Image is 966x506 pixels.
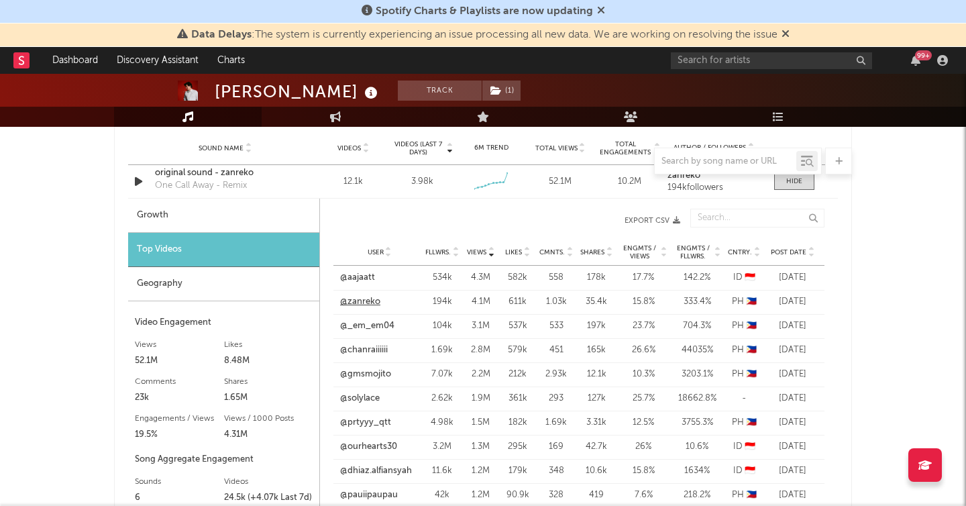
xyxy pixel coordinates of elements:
div: 3203.1 % [674,368,720,381]
div: 10.2M [598,175,661,189]
span: 🇵🇭 [746,418,757,427]
div: 18662.8 % [674,392,720,405]
a: @zanreko [340,295,380,309]
div: 17.7 % [620,271,667,285]
div: 165k [580,344,613,357]
div: 218.2 % [674,489,720,502]
div: 42.7k [580,440,613,454]
a: zanreko [667,171,761,181]
span: Likes [505,248,522,256]
div: 3.31k [580,416,613,429]
div: 6 [135,490,224,506]
span: Cntry. [728,248,752,256]
div: 3755.3 % [674,416,720,429]
div: 8.48M [224,353,313,369]
div: [DATE] [767,344,818,357]
div: Growth [128,199,319,233]
div: 104k [425,319,459,333]
a: Discovery Assistant [107,47,208,74]
button: Export CSV [347,217,680,225]
a: @chanraiiiiii [340,344,388,357]
div: 142.2 % [674,271,720,285]
div: 169 [539,440,573,454]
span: ( 1 ) [482,81,521,101]
div: 582k [502,271,533,285]
a: Charts [208,47,254,74]
div: 10.6 % [674,440,720,454]
span: Total Engagements [598,140,653,156]
span: Shares [580,248,604,256]
span: Videos (last 7 days) [391,140,445,156]
div: Sounds [135,474,224,490]
div: 52.1M [135,353,224,369]
a: @_em_em04 [340,319,394,333]
div: 4.1M [466,295,496,309]
div: 194k [425,295,459,309]
span: Data Delays [191,30,252,40]
div: 611k [502,295,533,309]
div: 52.1M [529,175,592,189]
span: Fllwrs. [425,248,451,256]
div: 6M Trend [460,143,523,153]
div: 293 [539,392,573,405]
div: 534k [425,271,459,285]
div: 127k [580,392,613,405]
div: 1634 % [674,464,720,478]
div: 23k [135,390,224,406]
div: 179k [502,464,533,478]
div: PH [727,368,761,381]
span: 🇵🇭 [746,321,757,330]
div: Video Engagement [135,315,313,331]
div: 194k followers [667,183,761,193]
div: 99 + [915,50,932,60]
div: 10.6k [580,464,613,478]
div: 26.6 % [620,344,667,357]
div: [PERSON_NAME] [215,81,381,103]
div: [DATE] [767,489,818,502]
div: 1.65M [224,390,313,406]
a: @aajaatt [340,271,375,285]
div: 19.5% [135,427,224,443]
span: 🇮🇩 [745,442,755,451]
div: 3.2M [425,440,459,454]
div: Videos [224,474,313,490]
div: 23.7 % [620,319,667,333]
div: One Call Away - Remix [155,179,247,193]
div: [DATE] [767,464,818,478]
div: PH [727,344,761,357]
div: ID [727,440,761,454]
div: 1.9M [466,392,496,405]
div: 533 [539,319,573,333]
span: : The system is currently experiencing an issue processing all new data. We are working on resolv... [191,30,777,40]
div: 4.98k [425,416,459,429]
div: 1.5M [466,416,496,429]
div: 24.5k (+4.07k Last 7d) [224,490,313,506]
div: 35.4k [580,295,613,309]
span: Engmts / Fllwrs. [674,244,712,260]
div: 90.9k [502,489,533,502]
div: 7.07k [425,368,459,381]
div: PH [727,295,761,309]
div: [DATE] [767,416,818,429]
div: 333.4 % [674,295,720,309]
div: 1.2M [466,489,496,502]
div: Views / 1000 Posts [224,411,313,427]
span: 🇮🇩 [745,466,755,475]
input: Search... [690,209,824,227]
span: Dismiss [782,30,790,40]
span: 🇮🇩 [745,273,755,282]
div: 295k [502,440,533,454]
div: 12.5 % [620,416,667,429]
div: PH [727,416,761,429]
div: 1.69k [539,416,573,429]
div: PH [727,489,761,502]
div: [DATE] [767,368,818,381]
div: Likes [224,337,313,353]
div: Views [135,337,224,353]
div: 42k [425,489,459,502]
strong: zanreko [667,171,700,180]
div: [DATE] [767,440,818,454]
div: 419 [580,489,613,502]
a: @solylace [340,392,380,405]
div: 2.8M [466,344,496,357]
